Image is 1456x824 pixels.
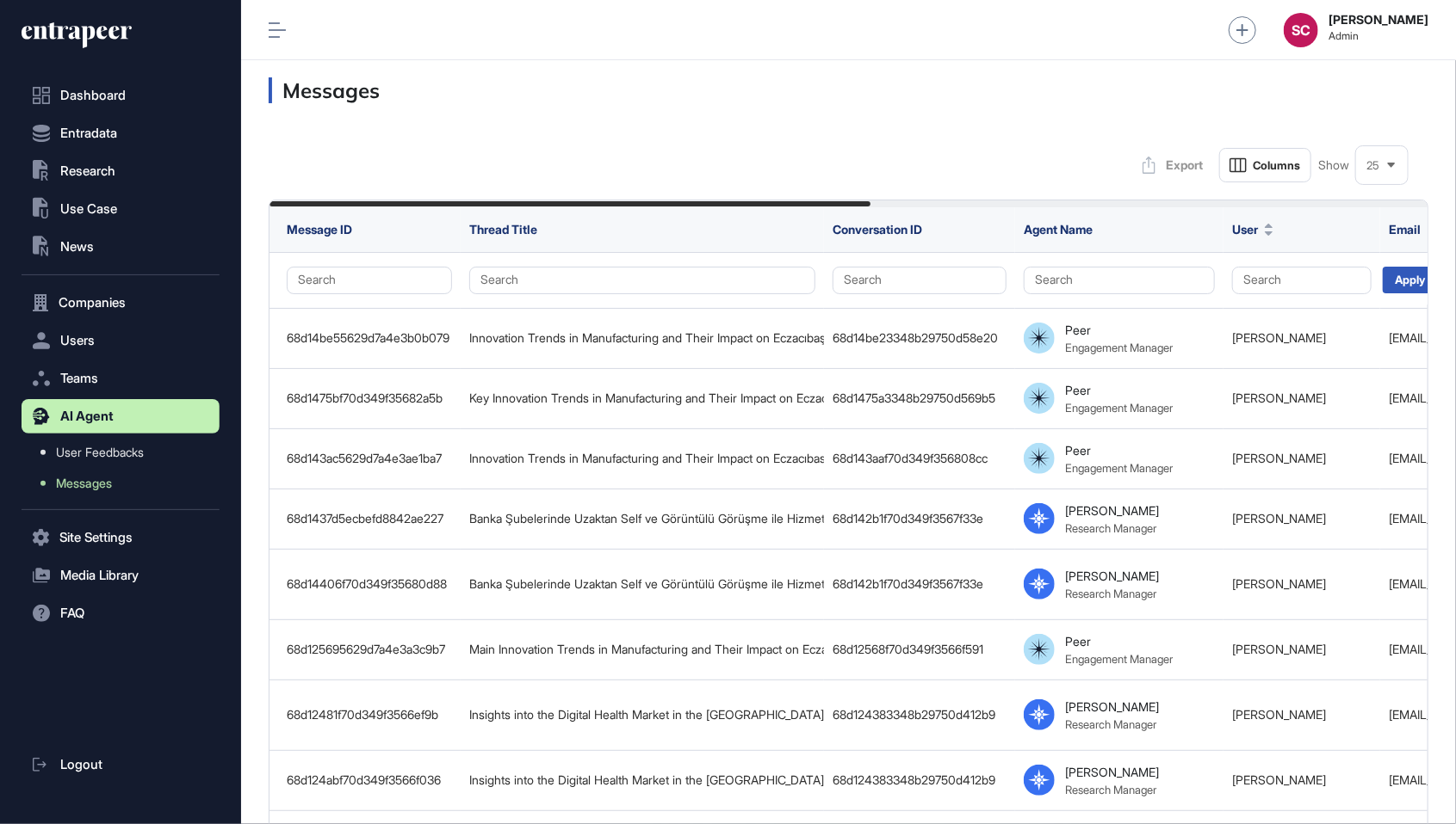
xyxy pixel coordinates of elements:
a: [PERSON_NAME] [1232,642,1326,656]
div: Insights into the Digital Health Market in the [GEOGRAPHIC_DATA]: Size, Growth Drivers, Major Pla... [469,708,815,722]
div: [PERSON_NAME] [1065,569,1159,583]
button: FAQ [22,596,220,630]
div: Engagement Manager [1065,401,1173,415]
button: Search [1024,267,1215,294]
span: FAQ [60,606,84,620]
span: Media Library [60,569,139,582]
span: Thread Title [469,222,537,237]
div: 68d124383348b29750d412b9 [833,773,1007,787]
span: Users [60,334,95,347]
span: Research [60,164,115,178]
a: Dashboard [22,78,220,113]
div: [PERSON_NAME] [1065,699,1159,714]
div: Research Manager [1065,717,1156,731]
button: Companies [22,286,220,320]
span: Message ID [287,222,352,237]
div: 68d124abf70d349f3566f036 [287,773,452,787]
span: Columns [1253,159,1300,172]
span: Dashboard [60,89,126,102]
button: Search [1232,267,1372,294]
div: 68d142b1f70d349f3567f33e [833,512,1007,526]
button: Research [22,154,220,188]
div: Research Manager [1065,521,1156,535]
div: Peer [1065,323,1091,337]
button: Export [1133,148,1212,182]
div: Peer [1065,634,1091,649]
button: SC [1284,13,1318,47]
a: [PERSON_NAME] [1232,451,1326,465]
span: Entradata [60,126,117,140]
a: [PERSON_NAME] [1232,707,1326,722]
span: Conversation ID [833,222,922,237]
div: 68d12481f70d349f3566ef9b [287,708,452,722]
span: 25 [1366,159,1379,172]
div: Peer [1065,383,1091,397]
a: User Feedbacks [30,437,220,468]
span: News [60,240,94,254]
div: Banka Şubelerinde Uzaktan Self ve Görüntülü Görüşme ile Hizmet Veren Cihaz Araştırması [469,512,815,526]
button: AI Agent [22,399,220,434]
button: Media Library [22,558,220,593]
button: Use Case [22,192,220,226]
div: 68d14be55629d7a4e3b0b079 [287,331,452,345]
span: Messages [56,477,112,490]
span: Email [1389,220,1421,238]
div: Engagement Manager [1065,341,1173,354]
button: Search [469,267,815,294]
a: [PERSON_NAME] [1232,511,1326,526]
div: 68d14406f70d349f35680d88 [287,577,452,591]
button: Search [287,267,452,294]
div: 68d1437d5ecbefd8842ae227 [287,512,452,526]
strong: [PERSON_NAME] [1329,13,1428,27]
div: 68d125695629d7a4e3a3c9b7 [287,643,452,656]
div: Banka Şubelerinde Uzaktan Self ve Görüntülü Görüşme ile Hizmet Veren Cihaz Araştırması [469,577,815,591]
a: [PERSON_NAME] [1232,576,1326,591]
button: Columns [1219,148,1311,182]
div: 68d143ac5629d7a4e3ae1ba7 [287,452,452,465]
span: Agent Name [1024,222,1093,237]
div: Key Innovation Trends in Manufacturing and Their Impact on Eczacıbası [469,391,815,405]
div: Main Innovation Trends in Manufacturing and Their Impact on Eczacıbaşı [469,643,815,656]
div: Research Manager [1065,783,1156,796]
div: 68d12568f70d349f3566f591 [833,643,1007,656]
div: Peer [1065,443,1091,458]
button: Users [22,323,220,358]
span: User [1232,220,1258,238]
div: Insights into the Digital Health Market in the [GEOGRAPHIC_DATA]: Size, Growth Drivers, Major Pla... [469,773,815,787]
div: [PERSON_NAME] [1065,765,1159,779]
div: Research Manager [1065,587,1156,600]
a: [PERSON_NAME] [1232,772,1326,787]
span: Companies [59,296,126,310]
div: [PERSON_NAME] [1065,503,1159,518]
button: User [1232,220,1273,238]
button: Site Settings [22,520,220,555]
span: User Feedbacks [56,446,144,459]
div: Innovation Trends in Manufacturing and Their Impact on Eczacıbası [469,452,815,465]
button: Entradata [22,116,220,151]
a: [PERSON_NAME] [1232,390,1326,405]
div: 68d124383348b29750d412b9 [833,708,1007,722]
div: 68d142b1f70d349f3567f33e [833,577,1007,591]
div: 68d1475bf70d349f35682a5b [287,391,452,405]
button: News [22,230,220,264]
span: Teams [60,372,98,385]
a: Logout [22,747,220,782]
button: Email [1389,220,1436,238]
div: Engagement Manager [1065,461,1173,475]
button: Teams [22,361,220,396]
span: AI Agent [60,409,114,423]
span: Show [1318,158,1349,172]
a: [PERSON_NAME] [1232,330,1326,345]
h3: Messages [269,77,1428,103]
a: Messages [30,468,220,499]
div: Engagement Manager [1065,652,1173,666]
span: Logout [60,758,102,772]
span: Use Case [60,202,117,216]
div: 68d14be23348b29750d58e20 [833,331,1007,345]
div: Innovation Trends in Manufacturing and Their Impact on Eczacıbaşı [469,331,815,345]
div: 68d143aaf70d349f356808cc [833,452,1007,465]
button: Search [833,267,1007,294]
div: 68d1475a3348b29750d569b5 [833,391,1007,405]
span: Site Settings [59,531,133,544]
